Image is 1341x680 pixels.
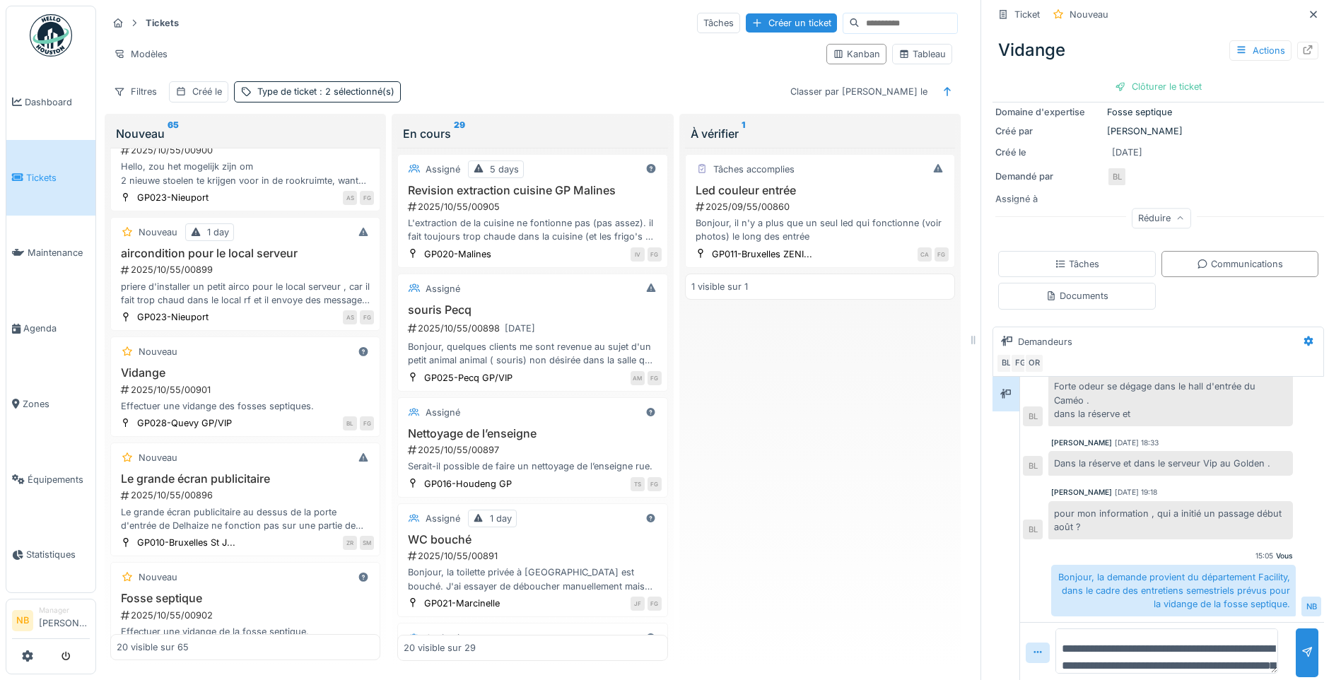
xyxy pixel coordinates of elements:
[1132,208,1191,228] div: Réduire
[1229,40,1292,61] div: Actions
[6,517,95,593] a: Statistiques
[1276,551,1293,561] div: Vous
[168,125,179,142] sup: 65
[992,32,1324,69] div: Vidange
[713,163,795,176] div: Tâches accomplies
[343,536,357,550] div: ZR
[39,605,90,616] div: Manager
[404,533,661,546] h3: WC bouché
[691,184,949,197] h3: Led couleur entrée
[833,47,880,61] div: Kanban
[107,44,174,64] div: Modèles
[6,64,95,140] a: Dashboard
[117,366,374,380] h3: Vidange
[631,597,645,611] div: JF
[28,246,90,259] span: Maintenance
[404,303,661,317] h3: souris Pecq
[424,477,512,491] div: GP016-Houdeng GP
[139,451,177,464] div: Nouveau
[404,427,661,440] h3: Nettoyage de l’enseigne
[996,353,1016,373] div: BL
[426,631,460,645] div: Assigné
[117,472,374,486] h3: Le grande écran publicitaire
[119,263,374,276] div: 2025/10/55/00899
[1024,353,1044,373] div: OR
[1023,520,1043,539] div: BL
[406,320,661,337] div: 2025/10/55/00898
[119,609,374,622] div: 2025/10/55/00902
[505,322,535,335] div: [DATE]
[918,247,932,262] div: CA
[1112,146,1142,159] div: [DATE]
[1051,438,1112,448] div: [PERSON_NAME]
[28,473,90,486] span: Équipements
[25,95,90,109] span: Dashboard
[207,225,229,239] div: 1 day
[898,47,946,61] div: Tableau
[426,282,460,295] div: Assigné
[117,625,374,638] div: Effectuer une vidange de la fosse septique.
[995,105,1101,119] div: Domaine d'expertise
[995,192,1101,206] div: Assigné à
[404,340,661,367] div: Bonjour, quelques clients me sont revenue au sujet d'un petit animal animal ( souris) non désirée...
[406,200,661,213] div: 2025/10/55/00905
[26,548,90,561] span: Statistiques
[1255,551,1273,561] div: 15:05
[107,81,163,102] div: Filtres
[406,549,661,563] div: 2025/10/55/00891
[1046,289,1108,303] div: Documents
[117,247,374,260] h3: aircondition pour le local serveur
[426,406,460,419] div: Assigné
[1023,406,1043,426] div: BL
[746,13,837,33] div: Créer un ticket
[424,247,491,261] div: GP020-Malines
[697,13,740,33] div: Tâches
[1115,438,1159,448] div: [DATE] 18:33
[404,565,661,592] div: Bonjour, la toilette privée à [GEOGRAPHIC_DATA] est bouché. J'ai essayer de déboucher manuellemen...
[1051,565,1296,617] div: Bonjour, la demande provient du département Facility, dans le cadre des entretiens semestriels pr...
[1109,77,1207,96] div: Clôturer le ticket
[360,310,374,324] div: FG
[1301,597,1321,616] div: NB
[694,200,949,213] div: 2025/09/55/00860
[119,383,374,397] div: 2025/10/55/00901
[116,125,375,142] div: Nouveau
[343,416,357,430] div: BL
[137,536,235,549] div: GP010-Bruxelles St J...
[454,125,465,142] sup: 29
[1010,353,1030,373] div: FG
[117,641,189,655] div: 20 visible sur 65
[137,191,209,204] div: GP023-Nieuport
[995,124,1101,138] div: Créé par
[12,610,33,631] li: NB
[404,641,476,655] div: 20 visible sur 29
[139,570,177,584] div: Nouveau
[360,536,374,550] div: SM
[631,247,645,262] div: IV
[648,597,662,611] div: FG
[1115,487,1157,498] div: [DATE] 19:18
[6,216,95,291] a: Maintenance
[742,125,745,142] sup: 1
[648,477,662,491] div: FG
[139,225,177,239] div: Nouveau
[1014,8,1040,21] div: Ticket
[1051,487,1112,498] div: [PERSON_NAME]
[691,125,949,142] div: À vérifier
[1023,456,1043,476] div: BL
[426,163,460,176] div: Assigné
[648,371,662,385] div: FG
[1048,451,1293,476] div: Dans la réserve et dans le serveur Vip au Golden .
[631,371,645,385] div: AM
[424,371,513,385] div: GP025-Pecq GP/VIP
[117,160,374,187] div: Hello, zou het mogelijk zijn om 2 nieuwe stoelen te krijgen voor in de rookruimte, want huidige z...
[490,512,512,525] div: 1 day
[648,247,662,262] div: FG
[1070,8,1108,21] div: Nouveau
[995,170,1101,183] div: Demandé par
[424,597,500,610] div: GP021-Marcinelle
[39,605,90,635] li: [PERSON_NAME]
[691,216,949,243] div: Bonjour, il n'y a plus que un seul led qui fonctionne (voir photos) le long des entrée
[343,310,357,324] div: AS
[26,171,90,184] span: Tickets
